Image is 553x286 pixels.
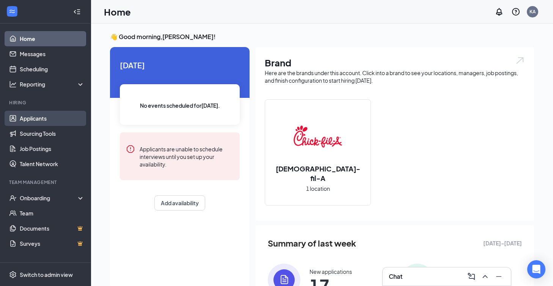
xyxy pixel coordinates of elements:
a: Team [20,206,85,221]
span: No events scheduled for [DATE] . [140,101,220,110]
svg: ChevronUp [481,272,490,281]
svg: Settings [9,271,17,278]
a: Home [20,31,85,46]
div: Hiring [9,99,83,106]
h1: Brand [265,56,525,69]
a: Job Postings [20,141,85,156]
a: Scheduling [20,61,85,77]
span: [DATE] - [DATE] [483,239,522,247]
button: Minimize [493,270,505,283]
div: New applications [309,268,352,275]
span: 1 location [306,184,330,193]
h3: Chat [389,272,402,281]
div: Applicants are unable to schedule interviews until you set up your availability. [140,145,234,168]
svg: ComposeMessage [467,272,476,281]
img: open.6027fd2a22e1237b5b06.svg [515,56,525,65]
svg: Collapse [73,8,81,16]
div: Switch to admin view [20,271,73,278]
svg: Notifications [495,7,504,16]
a: Talent Network [20,156,85,171]
span: Summary of last week [268,237,356,250]
button: ChevronUp [479,270,491,283]
a: Messages [20,46,85,61]
h2: [DEMOGRAPHIC_DATA]-fil-A [265,164,371,183]
svg: Error [126,145,135,154]
a: DocumentsCrown [20,221,85,236]
a: SurveysCrown [20,236,85,251]
h3: 👋 Good morning, [PERSON_NAME] ! [110,33,534,41]
div: Reporting [20,80,85,88]
svg: QuestionInfo [511,7,520,16]
svg: Analysis [9,80,17,88]
div: Open Intercom Messenger [527,260,545,278]
button: ComposeMessage [465,270,478,283]
a: Sourcing Tools [20,126,85,141]
svg: UserCheck [9,194,17,202]
h1: Home [104,5,131,18]
svg: WorkstreamLogo [8,8,16,15]
svg: Minimize [494,272,503,281]
img: Chick-fil-A [294,112,342,161]
div: Team Management [9,179,83,185]
a: Applicants [20,111,85,126]
div: KA [529,8,536,15]
div: Here are the brands under this account. Click into a brand to see your locations, managers, job p... [265,69,525,84]
button: Add availability [154,195,205,211]
div: Onboarding [20,194,78,202]
span: [DATE] [120,59,240,71]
